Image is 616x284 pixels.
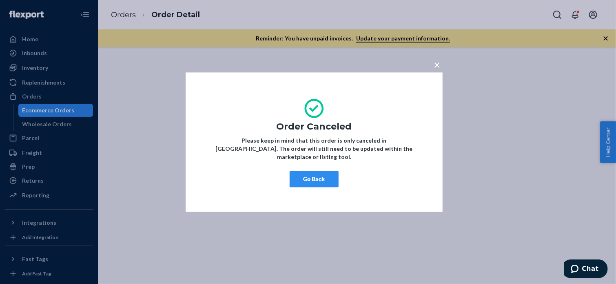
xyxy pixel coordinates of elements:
[434,58,440,72] span: ×
[290,171,339,187] button: Go Back
[216,137,413,160] strong: Please keep in mind that this order is only canceled in [GEOGRAPHIC_DATA]. The order will still n...
[564,259,608,280] iframe: Opens a widget where you can chat to one of our agents
[210,122,418,132] h1: Order Canceled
